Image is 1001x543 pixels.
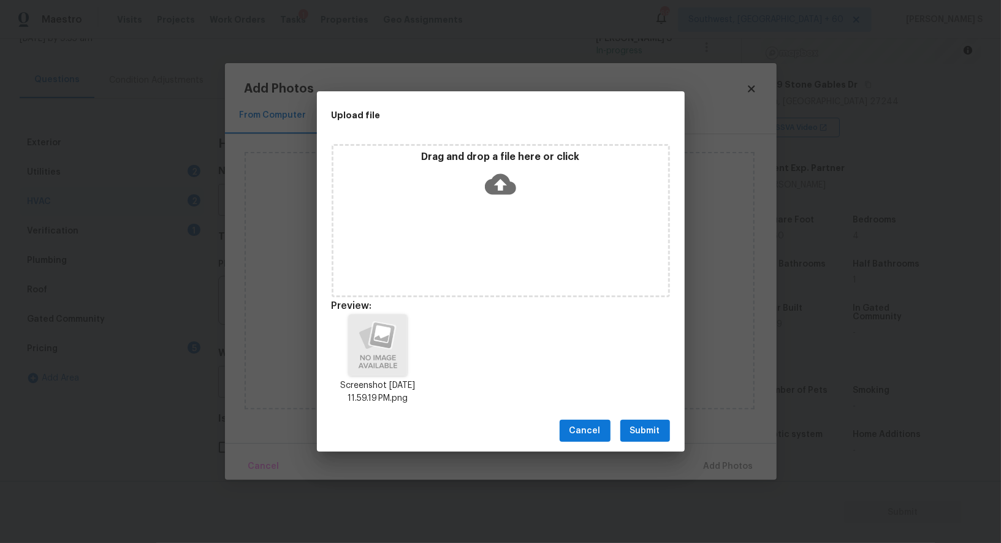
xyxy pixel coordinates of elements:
[333,151,668,164] p: Drag and drop a file here or click
[332,108,615,122] h2: Upload file
[332,379,425,405] p: Screenshot [DATE] 11.59.19 PM.png
[560,420,611,442] button: Cancel
[620,420,670,442] button: Submit
[630,423,660,439] span: Submit
[349,314,406,376] img: h91OBf61q4PEwAAAABJRU5ErkJggg==
[569,423,601,439] span: Cancel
